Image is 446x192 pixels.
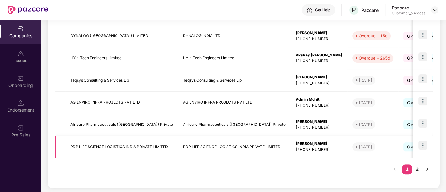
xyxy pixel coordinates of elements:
[65,69,178,92] td: Teqsys Consulting & Services Llp
[18,100,24,106] img: svg+xml;base64,PHN2ZyB3aWR0aD0iMTQuNSIgaGVpZ2h0PSIxNC41IiB2aWV3Qm94PSIwIDAgMTYgMTYiIGZpbGw9Im5vbm...
[296,80,342,86] div: [PHONE_NUMBER]
[359,99,372,106] div: [DATE]
[65,47,178,70] td: HY - Tech Engineers Limited
[359,33,388,39] div: Overdue - 15d
[403,32,419,40] span: GPA
[359,77,372,83] div: [DATE]
[403,54,419,62] span: GPA
[390,164,400,174] li: Previous Page
[65,25,178,47] td: DYNALOG ([GEOGRAPHIC_DATA]) LIMITED
[390,164,400,174] button: left
[418,30,427,39] img: icon
[178,47,291,70] td: HY - Tech Engineers Limited
[178,25,291,47] td: DYNALOG INDIA LTD
[296,58,342,64] div: [PHONE_NUMBER]
[352,6,356,14] span: P
[402,164,412,174] a: 1
[296,141,342,147] div: [PERSON_NAME]
[8,6,48,14] img: New Pazcare Logo
[296,30,342,36] div: [PERSON_NAME]
[418,97,427,105] img: icon
[178,69,291,92] td: Teqsys Consulting & Services Llp
[392,11,425,16] div: Customer_success
[359,55,390,61] div: Overdue - 265d
[425,167,429,171] span: right
[403,76,419,85] span: GPA
[361,7,379,13] div: Pazcare
[18,125,24,131] img: svg+xml;base64,PHN2ZyB3aWR0aD0iMjAiIGhlaWdodD0iMjAiIHZpZXdCb3g9IjAgMCAyMCAyMCIgZmlsbD0ibm9uZSIgeG...
[296,125,342,131] div: [PHONE_NUMBER]
[306,8,313,14] img: svg+xml;base64,PHN2ZyBpZD0iSGVscC0zMngzMiIgeG1sbnM9Imh0dHA6Ly93d3cudzMub3JnLzIwMDAvc3ZnIiB3aWR0aD...
[65,136,178,158] td: PDP LIFE SCIENCE LOGISTICS INDIA PRIVATE LIMITED
[403,120,421,129] span: GMC
[422,164,432,174] li: Next Page
[18,51,24,57] img: svg+xml;base64,PHN2ZyBpZD0iSXNzdWVzX2Rpc2FibGVkIiB4bWxucz0iaHR0cDovL3d3dy53My5vcmcvMjAwMC9zdmciIH...
[418,52,427,61] img: icon
[296,52,342,58] div: Akshay [PERSON_NAME]
[178,136,291,158] td: PDP LIFE SCIENCE LOGISTICS INDIA PRIVATE LIMITED
[178,114,291,136] td: Africure Pharmaceuticals ([GEOGRAPHIC_DATA]) Private
[359,121,372,128] div: [DATE]
[296,119,342,125] div: [PERSON_NAME]
[65,114,178,136] td: Africure Pharmaceuticals ([GEOGRAPHIC_DATA]) Private
[178,92,291,114] td: AG ENVIRO INFRA PROJECTS PVT LTD
[296,97,342,103] div: Admin Mohit
[296,74,342,80] div: [PERSON_NAME]
[403,142,421,151] span: GMC
[418,74,427,83] img: icon
[422,164,432,174] button: right
[412,164,422,174] a: 2
[418,119,427,128] img: icon
[296,36,342,42] div: [PHONE_NUMBER]
[418,141,427,150] img: icon
[65,92,178,114] td: AG ENVIRO INFRA PROJECTS PVT LTD
[315,8,330,13] div: Get Help
[393,167,396,171] span: left
[296,147,342,153] div: [PHONE_NUMBER]
[359,144,372,150] div: [DATE]
[18,26,24,32] img: svg+xml;base64,PHN2ZyBpZD0iQ29tcGFuaWVzIiB4bWxucz0iaHR0cDovL3d3dy53My5vcmcvMjAwMC9zdmciIHdpZHRoPS...
[392,5,425,11] div: Pazcare
[432,8,437,13] img: svg+xml;base64,PHN2ZyBpZD0iRHJvcGRvd24tMzJ4MzIiIHhtbG5zPSJodHRwOi8vd3d3LnczLm9yZy8yMDAwL3N2ZyIgd2...
[296,103,342,109] div: [PHONE_NUMBER]
[18,75,24,82] img: svg+xml;base64,PHN2ZyB3aWR0aD0iMjAiIGhlaWdodD0iMjAiIHZpZXdCb3g9IjAgMCAyMCAyMCIgZmlsbD0ibm9uZSIgeG...
[403,98,421,107] span: GMC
